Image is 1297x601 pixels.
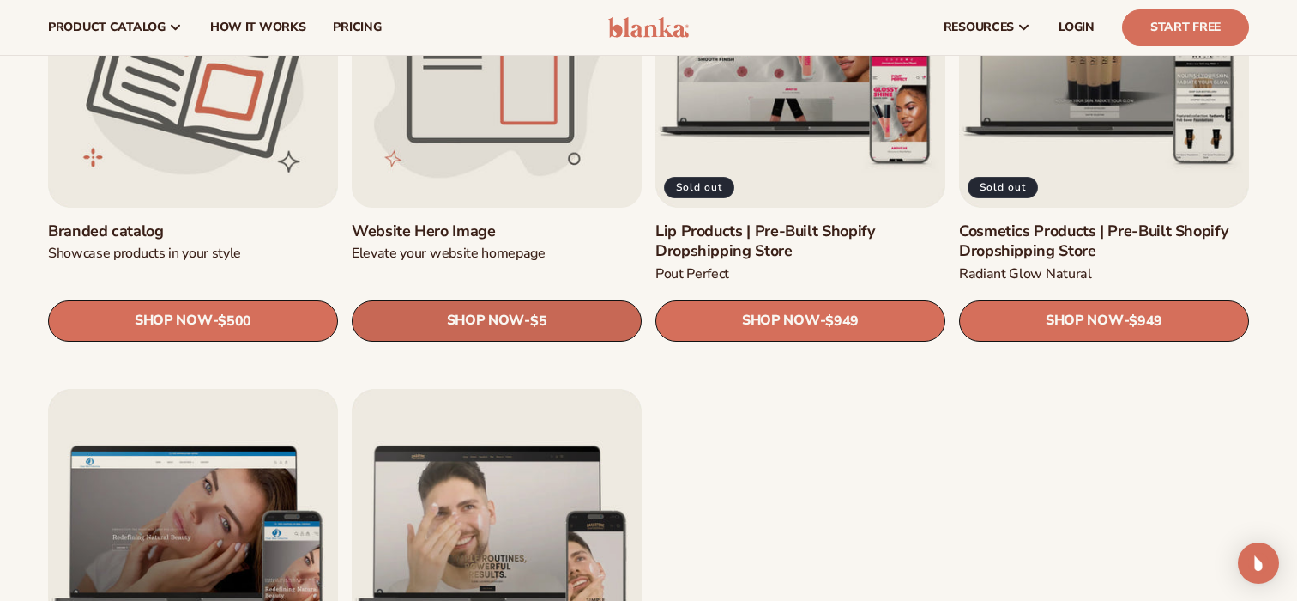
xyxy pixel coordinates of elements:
[352,222,642,241] a: Website Hero Image
[655,300,945,341] a: SHOP NOW- $949
[48,222,338,241] a: Branded catalog
[959,300,1249,341] a: SHOP NOW- $949
[210,21,306,34] span: How It Works
[655,222,945,262] a: Lip Products | Pre-Built Shopify Dropshipping Store
[135,313,212,329] span: SHOP NOW
[218,313,251,329] span: $500
[742,313,819,329] span: SHOP NOW
[944,21,1014,34] span: resources
[447,313,524,329] span: SHOP NOW
[1129,313,1162,329] span: $949
[825,313,859,329] span: $949
[48,300,338,341] a: SHOP NOW- $500
[530,313,546,329] span: $5
[1046,313,1123,329] span: SHOP NOW
[352,300,642,341] a: SHOP NOW- $5
[48,21,166,34] span: product catalog
[959,222,1249,262] a: Cosmetics Products | Pre-Built Shopify Dropshipping Store
[1059,21,1095,34] span: LOGIN
[1238,543,1279,584] div: Open Intercom Messenger
[333,21,381,34] span: pricing
[1122,9,1249,46] a: Start Free
[608,17,690,38] img: logo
